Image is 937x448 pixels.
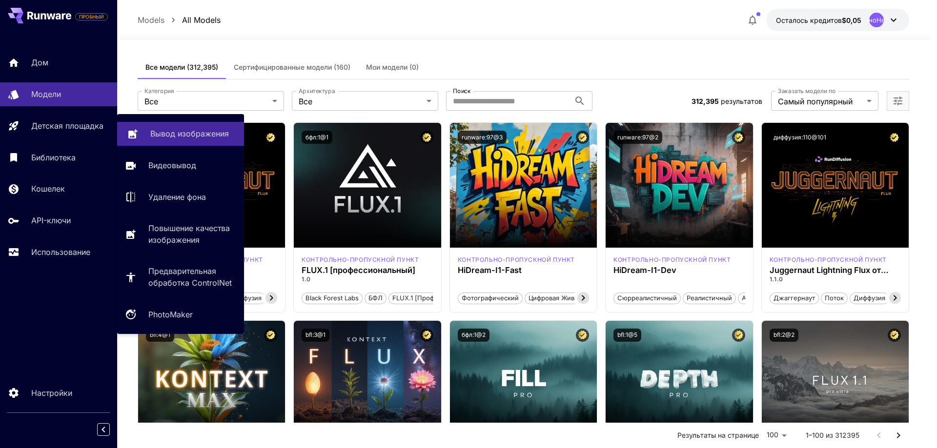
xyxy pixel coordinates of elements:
font: HiDream-I1-Fast [458,265,522,275]
font: 100 [767,430,778,439]
font: Детская площадка [31,121,103,131]
font: Модели [31,89,61,99]
font: Фотографический [462,294,519,302]
button: Перейти на следующую страницу [889,426,908,445]
div: HiDream Fast [458,255,575,264]
font: bfl:1@5 [617,331,637,338]
button: Сертифицированная модель — проверена на наилучшую производительность и включает коммерческую лице... [264,131,277,144]
font: Настройки [31,388,72,398]
div: 0,05 доллара [776,15,861,25]
font: БФЛ [368,294,383,302]
div: FLUX.1 [профессиональный] [302,266,433,275]
font: runware:97@3 [462,134,503,141]
font: НеопределеноНеопределено [829,16,924,24]
div: флюкспро [302,255,419,264]
font: результатов [721,97,762,105]
font: Повышение качества изображения [148,223,230,245]
button: Сертифицированная модель — проверена на наилучшую производительность и включает коммерческую лице... [732,131,745,144]
font: ПРОБНЫЙ [79,14,104,19]
font: bfl:2@2 [774,331,794,338]
font: джаггернаут [774,294,815,302]
font: Видеовывод [148,160,196,170]
font: Black Forest Labs [306,294,359,302]
font: Категория [144,87,174,95]
font: поток [825,294,844,302]
a: Вывод изображения [117,122,244,146]
font: HiDream-I1-Dev [613,265,676,275]
font: бфл:1@2 [462,331,486,338]
font: Предварительная обработка ControlNet [148,266,232,288]
font: Сертифицированные модели (160) [234,63,350,71]
div: HiDream Dev [613,255,731,264]
a: Повышение качества изображения [117,216,244,252]
a: Удаление фона [117,185,244,209]
button: Сертифицированная модель — проверена на наилучшую производительность и включает коммерческую лице... [420,329,433,342]
div: ПОТОК.1 Д [770,255,887,264]
button: Сертифицированная модель — проверена на наилучшую производительность и включает коммерческую лице... [888,329,901,342]
font: Сюрреалистичный [617,294,677,302]
font: 1.1.0 [770,275,783,283]
div: HiDream-I1-Fast [458,266,590,275]
font: Осталось кредитов [776,16,842,24]
button: Сертифицированная модель — проверена на наилучшую производительность и включает коммерческую лице... [732,329,745,342]
button: 0,05 доллара [766,9,909,31]
button: Сертифицированная модель — проверена на наилучшую производительность и включает коммерческую лице... [264,329,277,342]
font: FLUX.1 [профессиональный] [392,294,482,302]
button: Сертифицированная модель — проверена на наилучшую производительность и включает коммерческую лице... [576,131,589,144]
font: Аниме [742,294,763,302]
font: bfl:3@1 [306,331,326,338]
font: Дом [31,58,48,67]
nav: хлебные крошки [138,14,221,26]
font: Результаты на странице [677,431,759,439]
font: FLUX.1 [профессиональный] [302,265,415,275]
p: Models [138,14,164,26]
button: Сертифицированная модель — проверена на наилучшую производительность и включает коммерческую лице... [888,131,901,144]
button: Свернуть боковую панель [97,423,110,436]
a: Видеовывод [117,154,244,177]
button: Открыть больше фильтров [892,95,904,107]
font: диффузия [230,294,262,302]
div: Свернуть боковую панель [104,421,117,438]
font: Удаление фона [148,192,206,202]
button: Сертифицированная модель — проверена на наилучшую производительность и включает коммерческую лице... [420,131,433,144]
div: Juggernaut Lightning Flux от RunDiffusion [770,266,901,275]
font: Мои модели (0) [366,63,419,71]
p: All Models [182,14,221,26]
font: Кошелек [31,184,65,194]
font: 312,395 [692,97,719,105]
font: диффузия:110@101 [774,134,826,141]
font: Поиск [453,87,471,95]
a: Предварительная обработка ControlNet [117,259,244,294]
font: Самый популярный [778,97,853,106]
font: контрольно-пропускной пункт [613,256,731,263]
font: контрольно-пропускной пункт [302,256,419,263]
font: диффузия [854,294,885,302]
font: Juggernaut Lightning Flux от RunDiffusion [770,265,889,284]
font: bfl:4@1 [150,331,170,338]
font: Все [144,97,158,106]
font: Заказать модели по [778,87,836,95]
font: Все модели (312,395) [145,63,218,71]
a: PhotoMaker [117,302,244,326]
font: Все [299,97,312,106]
font: Реалистичный [687,294,732,302]
font: 1–100 из 312395 [806,431,859,439]
font: 1.0 [302,275,311,283]
font: бфл:1@1 [306,134,328,141]
font: Использование [31,247,90,257]
font: контрольно-пропускной пункт [770,256,887,263]
font: Вывод изображения [150,129,229,138]
font: Архитектура [299,87,335,95]
font: PhotoMaker [148,310,193,319]
font: API-ключи [31,215,71,225]
font: контрольно-пропускной пункт [458,256,575,263]
div: HiDream-I1-Dev [613,266,745,275]
font: $0,05 [842,16,861,24]
font: Цифровая живопись [529,294,593,302]
font: Библиотека [31,153,76,162]
font: runware:97@2 [617,134,658,141]
span: Добавьте свою платежную карту, чтобы включить все функции платформы. [75,11,108,22]
button: Сертифицированная модель — проверена на наилучшую производительность и включает коммерческую лице... [576,329,589,342]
